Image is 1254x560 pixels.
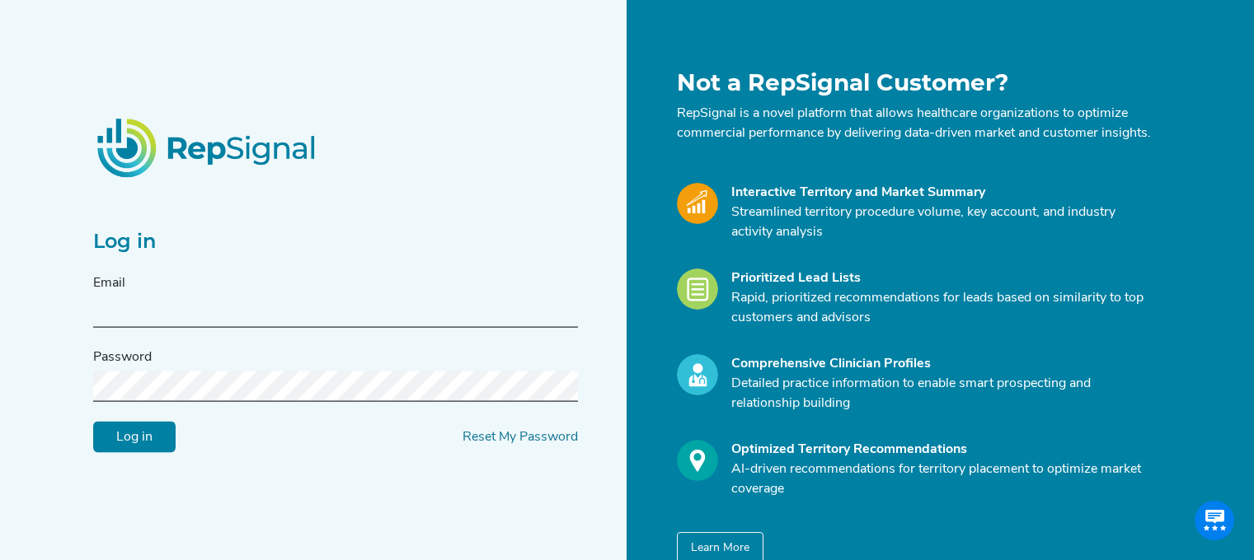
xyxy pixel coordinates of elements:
[731,203,1152,242] p: Streamlined territory procedure volume, key account, and industry activity analysis
[731,288,1152,328] p: Rapid, prioritized recommendations for leads based on similarity to top customers and advisors
[677,183,718,224] img: Market_Icon.a700a4ad.svg
[731,374,1152,413] p: Detailed practice information to enable smart prospecting and relationship building
[731,354,1152,374] div: Comprehensive Clinician Profiles
[93,273,125,293] label: Email
[463,431,578,444] a: Reset My Password
[77,98,339,197] img: RepSignalLogo.20539ed3.png
[731,268,1152,288] div: Prioritized Lead Lists
[93,348,152,367] label: Password
[93,230,578,254] h2: Log in
[731,183,1152,203] div: Interactive Territory and Market Summary
[93,422,176,453] input: Log in
[731,460,1152,499] p: AI-driven recommendations for territory placement to optimize market coverage
[677,354,718,395] img: Profile_Icon.739e2aba.svg
[677,440,718,481] img: Optimize_Icon.261f85db.svg
[677,104,1152,143] p: RepSignal is a novel platform that allows healthcare organizations to optimize commercial perform...
[731,440,1152,460] div: Optimized Territory Recommendations
[677,69,1152,97] h1: Not a RepSignal Customer?
[677,268,718,310] img: Leads_Icon.28e8c528.svg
